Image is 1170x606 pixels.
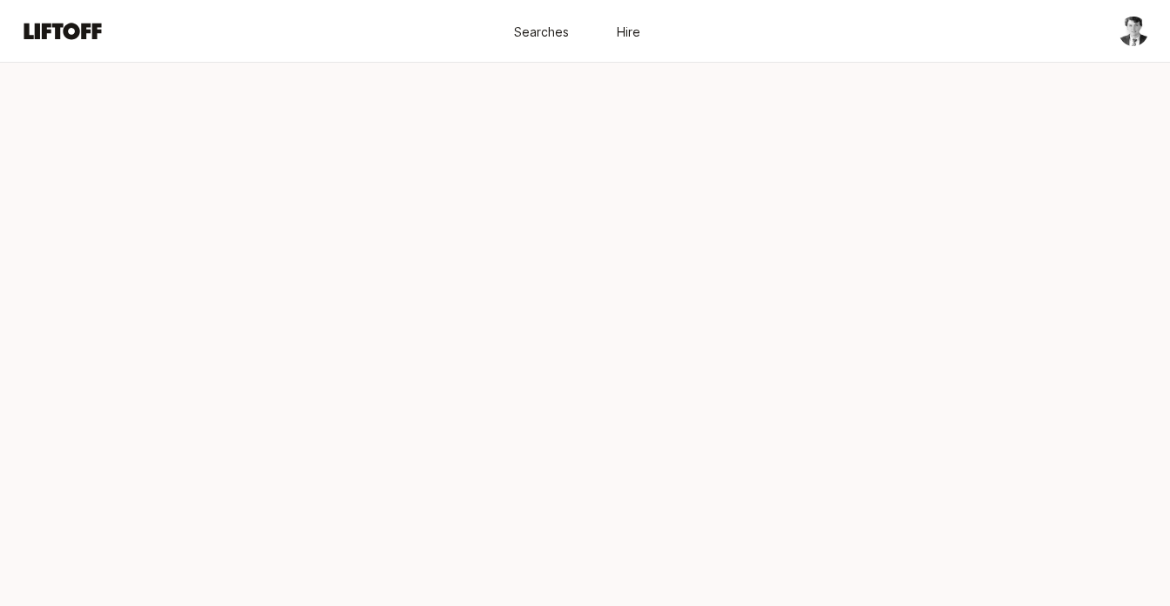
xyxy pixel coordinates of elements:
[514,22,569,40] span: Searches
[1119,17,1148,46] img: Henry MacDonald
[617,22,640,40] span: Hire
[1118,16,1149,47] button: Henry MacDonald
[498,15,585,47] a: Searches
[585,15,673,47] a: Hire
